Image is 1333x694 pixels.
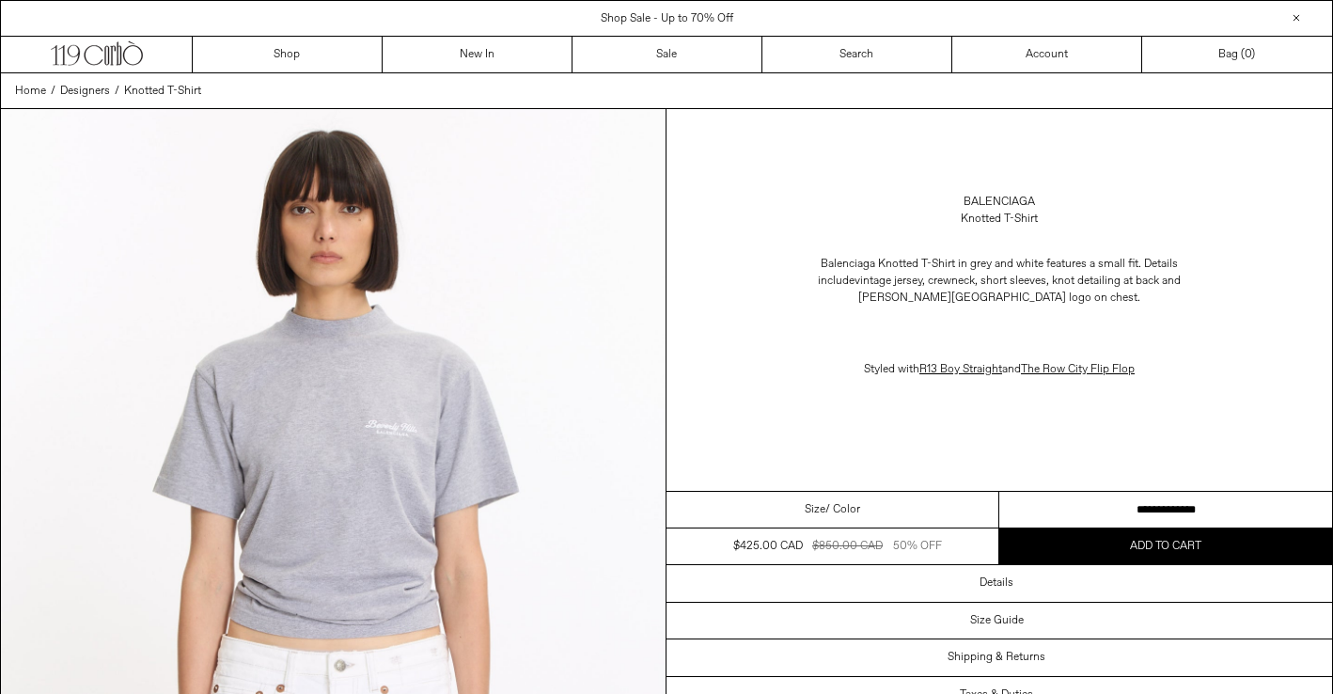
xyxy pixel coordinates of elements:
span: hort sleeves, k [986,274,1058,289]
a: Shop [193,37,383,72]
h3: Size Guide [970,614,1024,627]
span: vintage jersey, c [855,274,933,289]
span: Knotted T-Shirt [124,84,201,99]
a: Designers [60,83,110,100]
span: / Color [825,501,860,518]
a: Bag () [1142,37,1332,72]
span: rewneck, s [933,274,986,289]
a: Balenciaga [964,194,1035,211]
a: R13 Boy Straight [919,362,1002,377]
a: New In [383,37,572,72]
p: Balenciaga Knotted T-Shirt in grey and white features a small fit. Details include [811,246,1187,316]
a: Search [762,37,952,72]
span: Size [805,501,825,518]
a: Home [15,83,46,100]
div: $850.00 CAD [812,538,883,555]
h3: Details [980,576,1013,590]
div: 50% OFF [893,538,942,555]
span: Home [15,84,46,99]
span: ) [1245,46,1255,63]
div: $425.00 CAD [733,538,803,555]
a: Shop Sale - Up to 70% Off [601,11,733,26]
span: 0 [1245,47,1251,62]
a: Knotted T-Shirt [124,83,201,100]
span: / [51,83,55,100]
button: Add to cart [999,528,1332,564]
a: Sale [572,37,762,72]
span: Styled with and [864,362,1135,377]
h3: Shipping & Returns [948,651,1045,664]
span: Designers [60,84,110,99]
a: Account [952,37,1142,72]
div: Knotted T-Shirt [961,211,1038,228]
span: Add to cart [1130,539,1201,554]
a: The Row City Flip Flop [1021,362,1135,377]
span: / [115,83,119,100]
